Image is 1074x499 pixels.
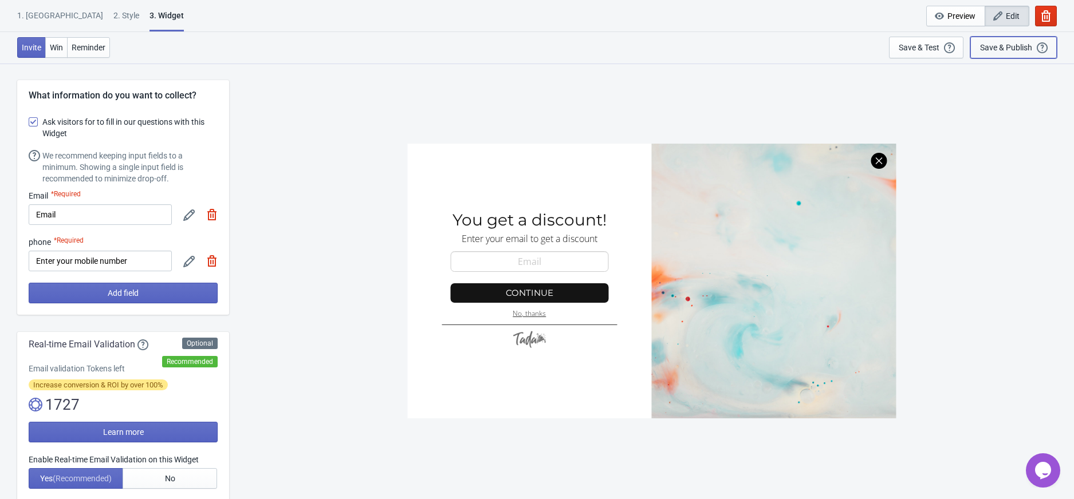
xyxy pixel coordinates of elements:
[1026,453,1063,488] iframe: chat widget
[123,468,217,489] button: No
[113,10,139,30] div: 2 . Style
[985,6,1029,26] button: Edit
[29,283,218,303] button: Add field
[1006,11,1020,21] span: Edit
[108,288,139,298] span: Add field
[165,474,175,483] span: No
[29,89,218,102] div: What information do you want to collect?
[947,11,975,21] span: Preview
[42,150,218,184] div: We recommend keeping input fields to a minimum. Showing a single input field is recommended to mi...
[54,236,84,248] div: *Required
[29,190,172,201] div: Email
[980,43,1032,52] div: Save & Publish
[926,6,985,26] button: Preview
[53,474,112,483] span: (Recommended)
[29,422,218,442] button: Learn more
[22,43,41,52] span: Invite
[103,427,144,437] span: Learn more
[29,379,168,390] span: Increase conversion & ROI by over 100%
[29,236,172,248] div: phone
[889,37,963,58] button: Save & Test
[42,116,218,139] span: Ask visitors for to fill in our questions with this Widget
[206,209,218,220] img: delete.svg
[29,454,218,466] div: Enable Real-time Email Validation on this Widget
[45,37,68,58] button: Win
[67,37,110,58] button: Reminder
[40,474,112,483] span: Yes
[970,37,1057,58] button: Save & Publish
[72,43,105,52] span: Reminder
[29,395,218,414] div: 1727
[29,468,123,489] button: Yes(Recommended)
[150,10,184,31] div: 3. Widget
[899,43,939,52] div: Save & Test
[29,363,218,374] div: Email validation Tokens left
[29,398,42,411] img: tokens.svg
[17,37,46,58] button: Invite
[182,338,218,349] div: Optional
[29,150,40,161] img: help.svg
[29,338,135,351] span: Real-time Email Validation
[206,255,218,267] img: delete.svg
[51,190,81,201] div: *Required
[162,356,218,367] div: Recommended
[50,43,63,52] span: Win
[17,10,103,30] div: 1. [GEOGRAPHIC_DATA]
